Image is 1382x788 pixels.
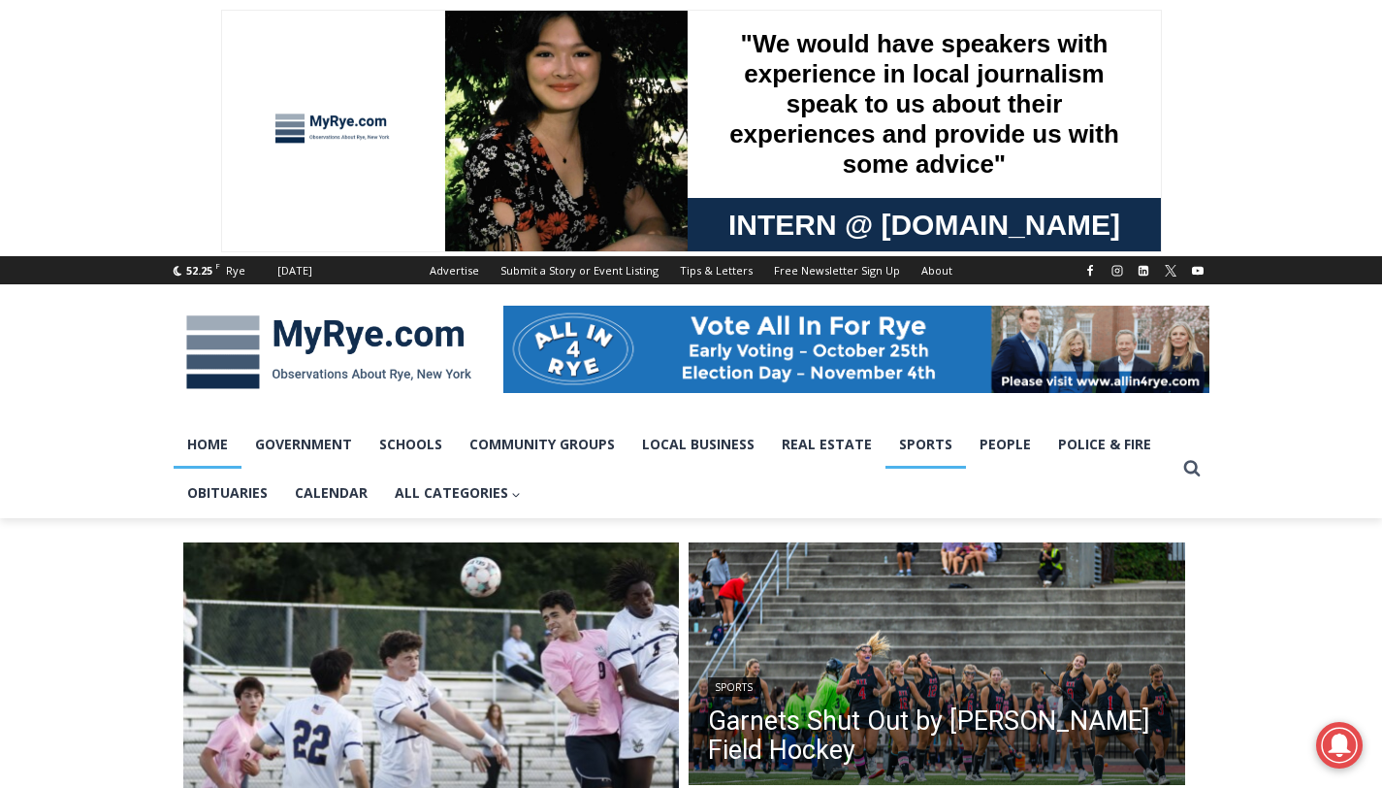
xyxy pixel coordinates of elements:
span: Intern @ [DOMAIN_NAME] [507,193,899,237]
img: All in for Rye [503,306,1209,393]
nav: Primary Navigation [174,420,1174,518]
a: YouTube [1186,259,1209,282]
div: 3 [204,164,212,183]
div: 6 [227,164,236,183]
a: Linkedin [1132,259,1155,282]
button: View Search Form [1174,451,1209,486]
a: Home [174,420,241,469]
div: Rye [226,262,245,279]
a: Tips & Letters [669,256,763,284]
h4: [PERSON_NAME] Read Sanctuary Fall Fest: [DATE] [16,195,258,240]
a: Free Newsletter Sign Up [763,256,911,284]
a: Schools [366,420,456,469]
span: F [215,260,220,271]
nav: Secondary Navigation [419,256,963,284]
a: Garnets Shut Out by [PERSON_NAME] Field Hockey [708,706,1166,765]
div: [DATE] [277,262,312,279]
a: Instagram [1106,259,1129,282]
div: "We would have speakers with experience in local journalism speak to us about their experiences a... [490,1,916,188]
a: Obituaries [174,469,281,517]
span: 52.25 [186,263,212,278]
a: People [966,420,1045,469]
a: [PERSON_NAME] Read Sanctuary Fall Fest: [DATE] [1,193,290,242]
a: Local Business [628,420,768,469]
a: Government [241,420,366,469]
a: Police & Fire [1045,420,1165,469]
a: Sports [885,420,966,469]
img: MyRye.com [174,302,484,403]
a: Real Estate [768,420,885,469]
div: / [217,164,222,183]
div: Face Painting [204,57,276,159]
a: Facebook [1078,259,1102,282]
a: Calendar [281,469,381,517]
a: About [911,256,963,284]
a: X [1159,259,1182,282]
a: Submit a Story or Event Listing [490,256,669,284]
a: Intern @ [DOMAIN_NAME] [466,188,940,242]
a: Advertise [419,256,490,284]
a: Community Groups [456,420,628,469]
a: Sports [708,677,759,697]
button: Child menu of All Categories [381,469,535,517]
